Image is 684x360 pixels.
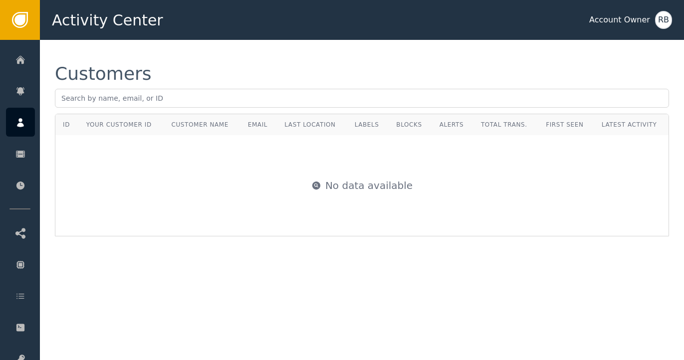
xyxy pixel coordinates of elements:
button: RB [655,11,672,29]
div: Latest Activity [602,120,661,129]
span: No data available [325,178,413,193]
div: Alerts [440,120,466,129]
div: Blocks [396,120,424,129]
input: Search by name, email, or ID [55,89,669,108]
div: ID [63,120,70,129]
div: First Seen [546,120,587,129]
span: Activity Center [52,9,163,31]
div: Total Trans. [481,120,531,129]
div: Labels [355,120,382,129]
div: Email [248,120,270,129]
div: Account Owner [589,14,650,26]
div: Your Customer ID [86,120,152,129]
div: Customer Name [171,120,232,129]
div: Customers [55,65,152,83]
div: Last Location [284,120,339,129]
